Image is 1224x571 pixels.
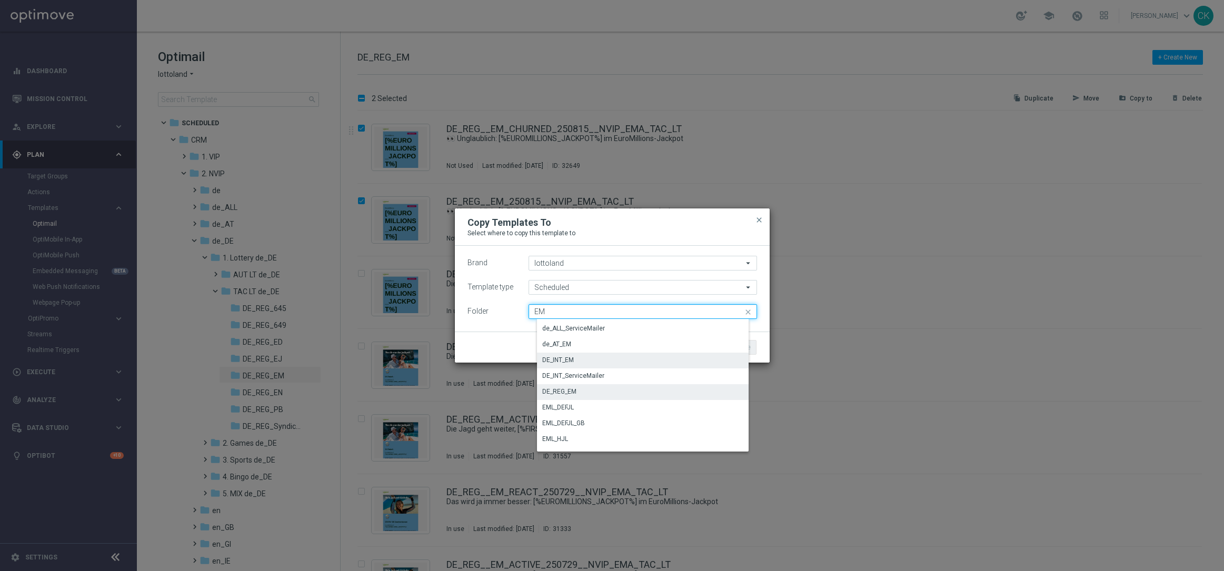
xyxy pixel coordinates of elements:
i: arrow_drop_down [743,281,754,294]
div: EML_HJL [542,434,568,444]
div: Press SPACE to select this row. [537,416,757,432]
div: Press SPACE to select this row. [537,337,757,353]
div: Press SPACE to select this row. [537,447,757,463]
label: Template type [467,283,513,292]
div: EML_DEFJL [542,403,574,412]
span: close [755,216,763,224]
div: Press SPACE to select this row. [537,400,757,416]
div: EML_DEFJL_GB [542,418,585,428]
div: Press SPACE to select this row. [537,368,757,384]
div: DE_INT_ServiceMailer [542,371,604,380]
div: DE_INT_EM [542,355,574,365]
div: de_ALL_ServiceMailer [542,324,605,333]
div: EML_HJL_GB [542,450,579,459]
div: Press SPACE to select this row. [537,432,757,447]
i: close [743,305,754,319]
label: Brand [467,258,487,267]
h2: Copy Templates To [467,216,551,229]
input: Quick find [529,304,757,319]
label: Folder [467,307,489,316]
div: Press SPACE to select this row. [537,353,757,368]
div: de_AT_EM [542,339,571,349]
div: Press SPACE to deselect this row. [537,384,757,400]
i: arrow_drop_down [743,256,754,270]
p: Select where to copy this template to [467,229,757,237]
div: Press SPACE to select this row. [537,321,757,337]
div: DE_REG_EM [542,387,576,396]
